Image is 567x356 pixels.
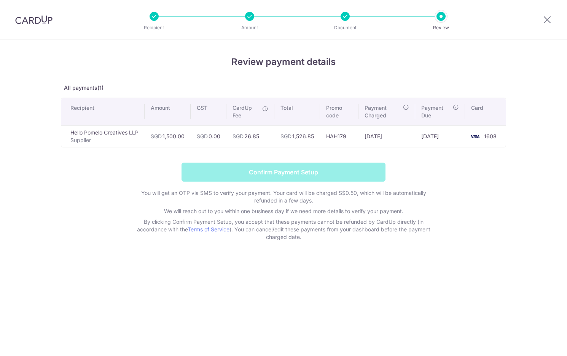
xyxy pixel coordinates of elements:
td: Hello Pomelo Creatives LLP [61,125,145,147]
img: <span class="translation_missing" title="translation missing: en.account_steps.new_confirm_form.b... [467,132,483,141]
td: [DATE] [358,125,416,147]
h4: Review payment details [61,55,506,69]
p: Document [317,24,373,32]
td: 1,500.00 [145,125,191,147]
img: CardUp [15,15,53,24]
th: Card [465,98,506,125]
p: All payments(1) [61,84,506,92]
p: We will reach out to you within one business day if we need more details to verify your payment. [131,207,436,215]
td: [DATE] [415,125,465,147]
td: HAH179 [320,125,358,147]
span: 1608 [484,133,497,139]
span: SGD [197,133,208,139]
p: Review [413,24,469,32]
span: CardUp Fee [233,104,258,119]
span: SGD [233,133,244,139]
span: Payment Charged [365,104,401,119]
span: SGD [280,133,291,139]
span: SGD [151,133,162,139]
span: Payment Due [421,104,451,119]
th: Recipient [61,98,145,125]
td: 26.85 [226,125,274,147]
th: Amount [145,98,191,125]
td: 0.00 [191,125,226,147]
p: Recipient [126,24,182,32]
td: 1,526.85 [274,125,320,147]
th: GST [191,98,226,125]
a: Terms of Service [188,226,229,233]
p: Amount [221,24,278,32]
p: By clicking Confirm Payment Setup, you accept that these payments cannot be refunded by CardUp di... [131,218,436,241]
p: You will get an OTP via SMS to verify your payment. Your card will be charged S$0.50, which will ... [131,189,436,204]
iframe: Opens a widget where you can find more information [518,333,559,352]
p: Supplier [70,136,139,144]
th: Promo code [320,98,358,125]
th: Total [274,98,320,125]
